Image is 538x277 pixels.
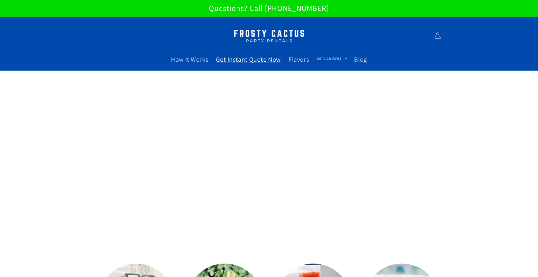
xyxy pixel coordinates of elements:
[354,55,367,64] span: Blog
[350,51,371,67] a: Blog
[167,51,212,67] a: How It Works
[288,55,309,64] span: Flavors
[171,55,208,64] span: How It Works
[313,51,350,65] summary: Service Area
[229,26,309,46] img: Margarita Machine Rental in Scottsdale, Phoenix, Tempe, Chandler, Gilbert, Mesa and Maricopa
[216,55,281,64] span: Get Instant Quote Now
[212,51,285,67] a: Get Instant Quote Now
[317,55,342,61] span: Service Area
[285,51,313,67] a: Flavors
